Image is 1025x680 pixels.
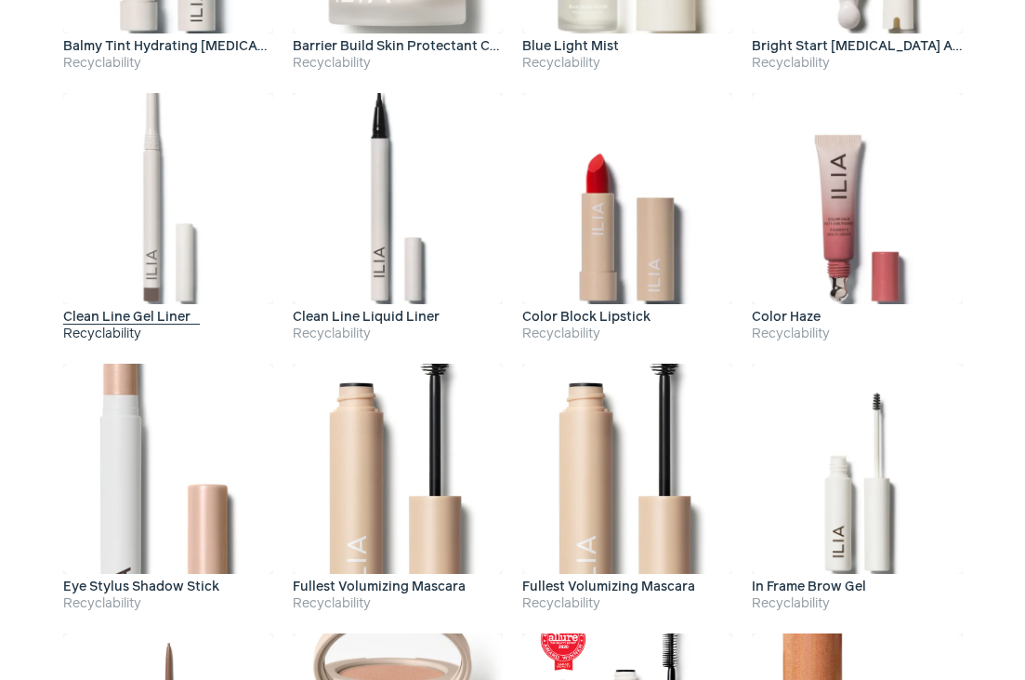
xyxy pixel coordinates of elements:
h4: Recyclability [63,594,273,614]
img: Clean Line Liquid Liner [293,93,503,303]
span: Blue Light Mist [522,40,629,53]
h4: Recyclability [752,325,962,344]
h4: Recyclability [63,54,273,73]
h3: Color Block Lipstick [522,311,661,325]
a: Fullest Volumizing Mascara Fullest Volumizing Mascara Recyclability [293,364,503,614]
h3: Blue Light Mist [522,40,629,54]
img: Fullest Volumizing Mascara [522,364,732,574]
h4: Recyclability [752,54,962,73]
h3: Clean Line Liquid Liner [293,311,450,325]
a: In Frame Brow Gel In Frame Brow Gel Recyclability [752,364,962,614]
h3: Clean Line Gel Liner [63,311,201,325]
h4: Recyclability [522,594,732,614]
a: Color Block Lipstick Color Block Lipstick Recyclability [522,93,732,343]
a: Fullest Volumizing Mascara Fullest Volumizing Mascara Recyclability [522,364,732,614]
img: Fullest Volumizing Mascara [293,364,503,574]
img: Eye Stylus Shadow Stick [63,364,273,574]
h3: Barrier Build Skin Protectant Cream [293,40,503,54]
a: Color Haze Color Haze Recyclability [752,93,962,343]
h3: Fullest Volumizing Mascara [522,580,705,594]
h4: Recyclability [752,594,962,614]
span: Fullest Volumizing Mascara [293,580,476,593]
span: Eye Stylus Shadow Stick [63,580,230,593]
span: Balmy Tint Hydrating [MEDICAL_DATA] [63,40,321,53]
a: Clean Line Gel Liner Clean Line Gel Liner Recyclability [63,93,273,343]
h3: Fullest Volumizing Mascara [293,580,476,594]
a: Eye Stylus Shadow Stick Eye Stylus Shadow Stick Recyclability [63,364,273,614]
img: Color Block Lipstick [522,93,732,303]
img: In Frame Brow Gel [752,364,962,574]
h3: Balmy Tint Hydrating Lip Balm [63,40,273,54]
h4: Recyclability [293,594,503,614]
img: Clean Line Gel Liner [63,93,273,303]
h3: Bright Start Retinol Alternative Eye Cream [752,40,962,54]
h4: Recyclability [522,325,732,344]
h4: Recyclability [522,54,732,73]
h3: Eye Stylus Shadow Stick [63,580,230,594]
h3: Color Haze [752,311,831,325]
h4: Recyclability [63,325,273,344]
h3: In Frame Brow Gel [752,580,876,594]
span: Barrier Build Skin Protectant Cream [293,40,532,53]
h4: Recyclability [293,54,503,73]
img: Color Haze [752,93,962,303]
span: Fullest Volumizing Mascara [522,580,705,593]
h4: Recyclability [293,325,503,344]
span: In Frame Brow Gel [752,580,876,593]
a: Clean Line Liquid Liner Clean Line Liquid Liner Recyclability [293,93,503,343]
